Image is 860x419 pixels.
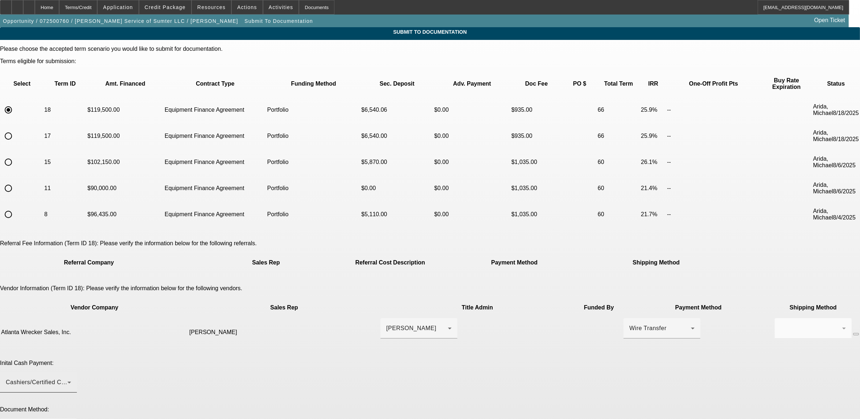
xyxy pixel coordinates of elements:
p: $6,540.06 [361,107,433,113]
button: Actions [232,0,263,14]
p: 8 [44,211,86,218]
button: Submit To Documentation [243,15,315,28]
span: Submit To Documentation [5,29,855,35]
p: Total Term [598,81,639,87]
p: Contract Type [165,81,266,87]
p: Shipping Method [775,304,852,311]
p: 66 [598,107,639,113]
span: Resources [197,4,226,10]
p: $935.00 [511,133,561,139]
p: 18 [44,107,86,113]
p: -- [667,211,760,218]
td: [PERSON_NAME] [189,318,379,347]
p: Buy Rate Expiration [761,77,811,90]
p: Arida, Michael8/18/2025 [813,103,859,116]
p: $1,035.00 [511,185,561,192]
p: $0.00 [434,159,510,165]
button: Activities [263,0,299,14]
span: Cashiers/Certified Check [6,379,74,385]
p: Portfolio [267,159,360,165]
span: [PERSON_NAME] [386,325,436,331]
p: Amt. Financed [87,81,163,87]
p: $5,870.00 [361,159,433,165]
p: $119,500.00 [87,107,163,113]
p: Status [813,81,859,87]
p: Title Admin [380,304,574,311]
p: Funding Method [267,81,360,87]
p: Arida, Michael8/6/2025 [813,182,859,195]
span: Actions [237,4,257,10]
p: 11 [44,185,86,192]
p: Vendor Company [1,304,188,311]
td: Atlanta Wrecker Sales, Inc. [1,318,188,347]
p: Shipping Method [604,259,709,266]
p: 17 [44,133,86,139]
p: -- [667,159,760,165]
p: Sales Rep [178,259,354,266]
p: Equipment Finance Agreement [165,107,266,113]
p: Equipment Finance Agreement [165,159,266,165]
p: PO $ [563,81,596,87]
p: $935.00 [511,107,561,113]
p: Doc Fee [511,81,561,87]
p: IRR [641,81,666,87]
p: $0.00 [361,185,433,192]
p: Term ID [44,81,86,87]
p: Select [1,81,43,87]
p: $0.00 [434,185,510,192]
p: Equipment Finance Agreement [165,133,266,139]
p: Portfolio [267,211,360,218]
p: $0.00 [434,133,510,139]
p: 60 [598,185,639,192]
p: $102,150.00 [87,159,163,165]
p: Funded By [576,304,622,311]
p: 21.7% [641,211,666,218]
p: Sales Rep [189,304,379,311]
p: 60 [598,159,639,165]
p: Portfolio [267,133,360,139]
p: One-Off Profit Pts [667,81,760,87]
p: Sec. Deposit [361,81,433,87]
span: Submit To Documentation [244,18,313,24]
p: Payment Method [624,304,773,311]
span: Activities [269,4,293,10]
p: Arida, Michael8/6/2025 [813,156,859,169]
p: $0.00 [434,211,510,218]
span: Application [103,4,133,10]
p: 25.9% [641,107,666,113]
p: Portfolio [267,107,360,113]
p: Referral Cost [355,259,392,266]
p: -- [667,133,760,139]
button: Application [98,0,138,14]
p: 66 [598,133,639,139]
p: $96,435.00 [87,211,163,218]
p: Adv. Payment [434,81,510,87]
p: $5,110.00 [361,211,433,218]
button: Credit Package [139,0,191,14]
p: Referral Company [1,259,177,266]
p: Arida, Michael8/18/2025 [813,130,859,143]
span: Wire Transfer [629,325,667,331]
p: -- [667,107,760,113]
span: Opportunity / 072500760 / [PERSON_NAME] Service of Sumter LLC / [PERSON_NAME] [3,18,238,24]
p: 25.9% [641,133,666,139]
p: Portfolio [267,185,360,192]
p: $1,035.00 [511,159,561,165]
p: Equipment Finance Agreement [165,185,266,192]
p: Description [393,259,425,266]
a: Open Ticket [811,14,848,26]
p: -- [667,185,760,192]
p: $0.00 [434,107,510,113]
p: $1,035.00 [511,211,561,218]
p: $90,000.00 [87,185,163,192]
p: Payment Method [427,259,602,266]
p: 60 [598,211,639,218]
p: Arida, Michael8/4/2025 [813,208,859,221]
p: 21.4% [641,185,666,192]
p: 26.1% [641,159,666,165]
p: $119,500.00 [87,133,163,139]
p: $6,540.00 [361,133,433,139]
span: Credit Package [145,4,186,10]
button: Resources [192,0,231,14]
p: Equipment Finance Agreement [165,211,266,218]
